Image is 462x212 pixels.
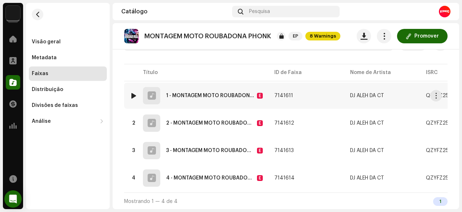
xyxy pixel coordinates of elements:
[4,190,22,208] div: Open Intercom Messenger
[29,51,107,65] re-m-nav-item: Metadata
[29,114,107,129] re-m-nav-dropdown: Análise
[257,120,263,126] div: E
[274,93,293,98] span: 7141611
[124,29,139,43] img: 875e17db-a5e9-4ba2-ae21-b6f1629cb982
[274,176,295,181] span: 7141614
[166,176,254,181] div: 4 - MONTAGEM MOTO ROUBADONA PHONK SPEED UP
[350,93,414,98] span: DJ ALEH DA CT
[288,32,302,40] span: EP
[350,93,384,98] div: DJ ALEH DA CT
[29,98,107,113] re-m-nav-item: Divisões de faixas
[414,29,439,43] span: Promover
[166,148,254,153] div: 3 - MONTAGEM MOTO ROUBADONA PHONK SUPER SLOWED
[29,66,107,81] re-m-nav-item: Faixas
[397,29,448,43] button: Promover
[257,93,263,99] div: E
[32,87,63,92] div: Distribuição
[350,176,414,181] span: DJ ALEH DA CT
[166,121,254,126] div: 2 - MONTAGEM MOTO ROUBADONA PHONK SLOWED
[274,121,294,126] span: 7141612
[433,197,448,206] div: 1
[144,33,271,40] p: MONTAGEM MOTO ROUBADONA PHONK
[166,93,254,98] div: 1 - MONTAGEM MOTO ROUBADONA PHONK
[305,32,340,40] span: 8 Warnings
[350,148,414,153] span: DJ ALEH DA CT
[124,199,178,204] span: Mostrando 1 — 4 de 4
[350,176,384,181] div: DJ ALEH DA CT
[249,9,270,14] span: Pesquisa
[6,6,20,20] img: 730b9dfe-18b5-4111-b483-f30b0c182d82
[121,9,229,14] div: Catálogo
[350,121,384,126] div: DJ ALEH DA CT
[257,148,263,153] div: E
[32,55,57,61] div: Metadata
[29,82,107,97] re-m-nav-item: Distribuição
[257,175,263,181] div: E
[439,6,450,17] img: 8fb971d6-3687-4dbb-a442-89b6bb5f9ce7
[350,148,384,153] div: DJ ALEH DA CT
[350,121,414,126] span: DJ ALEH DA CT
[32,103,78,108] div: Divisões de faixas
[274,148,294,153] span: 7141613
[32,71,48,77] div: Faixas
[32,118,51,124] div: Análise
[29,35,107,49] re-m-nav-item: Visão geral
[32,39,61,45] div: Visão geral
